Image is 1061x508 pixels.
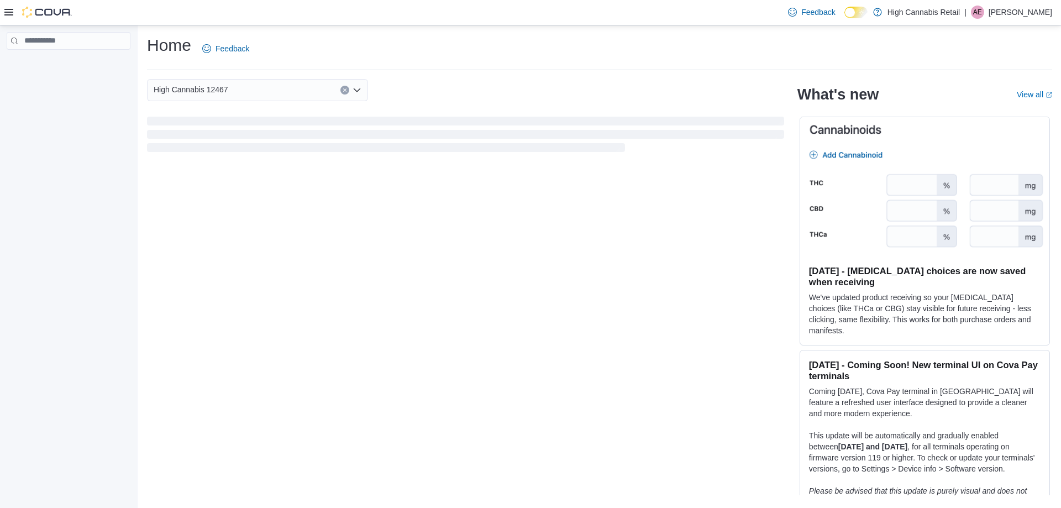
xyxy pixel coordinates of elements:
[973,6,982,19] span: AE
[801,7,835,18] span: Feedback
[1046,92,1052,98] svg: External link
[844,18,845,19] span: Dark Mode
[964,6,967,19] p: |
[809,386,1041,419] p: Coming [DATE], Cova Pay terminal in [GEOGRAPHIC_DATA] will feature a refreshed user interface des...
[809,265,1041,287] h3: [DATE] - [MEDICAL_DATA] choices are now saved when receiving
[154,83,228,96] span: High Cannabis 12467
[809,292,1041,336] p: We've updated product receiving so your [MEDICAL_DATA] choices (like THCa or CBG) stay visible fo...
[1017,90,1052,99] a: View allExternal link
[784,1,839,23] a: Feedback
[809,359,1041,381] h3: [DATE] - Coming Soon! New terminal UI on Cova Pay terminals
[989,6,1052,19] p: [PERSON_NAME]
[353,86,361,95] button: Open list of options
[22,7,72,18] img: Cova
[198,38,254,60] a: Feedback
[797,86,879,103] h2: What's new
[971,6,984,19] div: Amaris Edwards
[147,119,784,154] span: Loading
[340,86,349,95] button: Clear input
[7,52,130,78] nav: Complex example
[216,43,249,54] span: Feedback
[887,6,960,19] p: High Cannabis Retail
[147,34,191,56] h1: Home
[809,486,1027,506] em: Please be advised that this update is purely visual and does not impact payment functionality.
[844,7,868,18] input: Dark Mode
[809,430,1041,474] p: This update will be automatically and gradually enabled between , for all terminals operating on ...
[838,442,907,451] strong: [DATE] and [DATE]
